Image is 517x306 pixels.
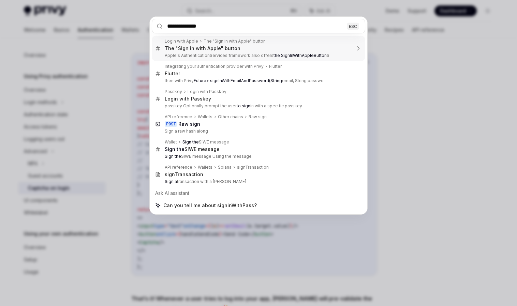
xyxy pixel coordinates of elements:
div: Wallets [198,114,212,120]
div: SIWE message [165,146,220,152]
div: Login with Apple [165,39,198,44]
div: The "Sign in with Apple" button [165,45,240,51]
p: SIWE message Using the message [165,154,351,159]
b: Future> signInWithEmailAndPassword(String [194,78,282,83]
b: Sign a [165,179,177,184]
div: Other chains [218,114,243,120]
p: transaction with a [PERSON_NAME] [165,179,351,184]
div: POST [165,121,177,127]
div: Wallet [165,139,177,145]
b: Raw sign [178,121,200,127]
b: the SignInWithAppleButton [274,53,327,58]
span: Can you tell me about signinWithPass? [163,202,257,209]
div: API reference [165,114,192,120]
div: signTransaction [165,171,203,178]
div: The "Sign in with Apple" button [204,39,266,44]
div: Passkey [165,89,182,94]
div: Ask AI assistant [152,187,365,199]
div: Flutter [269,64,282,69]
p: Apple's AuthenticationServices framework also offers S [165,53,351,58]
div: API reference [165,165,192,170]
div: signTransaction [237,165,269,170]
div: Login with Passkey [188,89,226,94]
b: to sign [237,103,250,108]
div: Solana [218,165,232,170]
b: Sign the [182,139,199,144]
div: Wallets [198,165,212,170]
div: Flutter [165,71,180,77]
div: SIWE message [182,139,229,145]
p: Sign a raw hash along [165,128,351,134]
div: Integrating your authentication provider with Privy [165,64,264,69]
div: Raw sign [249,114,267,120]
div: ESC [347,22,359,30]
b: Sign the [165,154,181,159]
p: passkey Optionally prompt the user in with a specific passkey [165,103,351,109]
div: Login with Passkey [165,96,211,102]
p: then with Privy email, String passwo [165,78,351,83]
b: Sign the [165,146,184,152]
